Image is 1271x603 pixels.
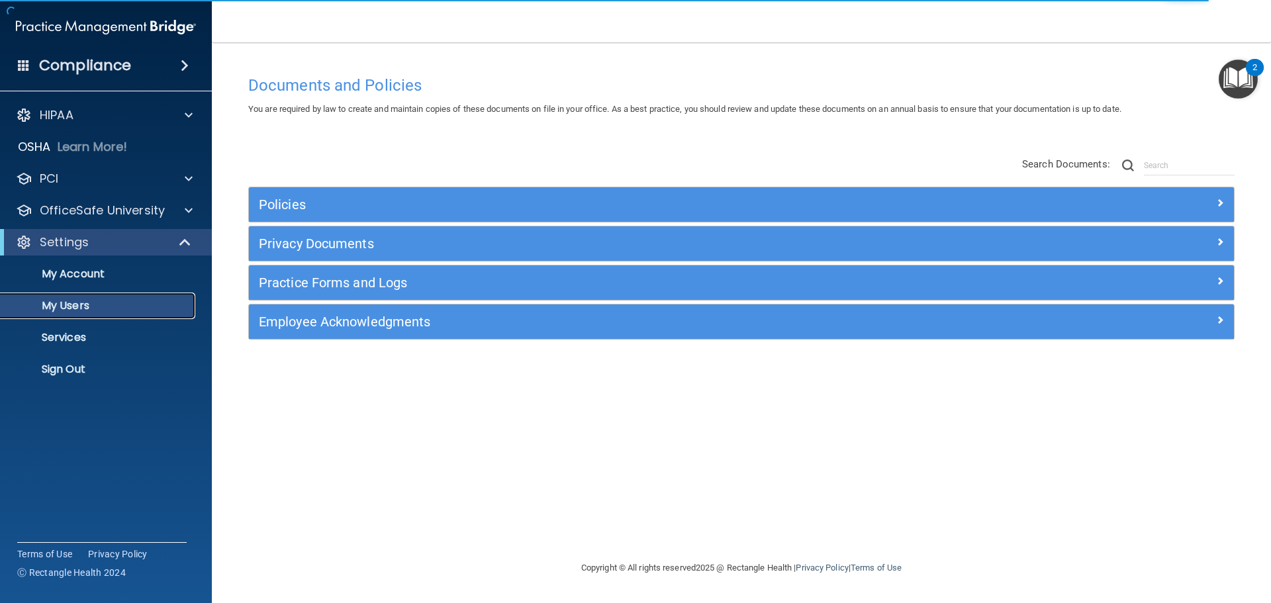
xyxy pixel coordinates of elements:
[1144,156,1235,175] input: Search
[796,563,848,573] a: Privacy Policy
[248,77,1235,94] h4: Documents and Policies
[259,233,1224,254] a: Privacy Documents
[259,275,978,290] h5: Practice Forms and Logs
[40,107,73,123] p: HIPAA
[248,104,1121,114] span: You are required by law to create and maintain copies of these documents on file in your office. ...
[9,331,189,344] p: Services
[40,234,89,250] p: Settings
[17,566,126,579] span: Ⓒ Rectangle Health 2024
[259,197,978,212] h5: Policies
[58,139,128,155] p: Learn More!
[39,56,131,75] h4: Compliance
[40,203,165,218] p: OfficeSafe University
[259,194,1224,215] a: Policies
[1022,158,1110,170] span: Search Documents:
[16,234,192,250] a: Settings
[259,272,1224,293] a: Practice Forms and Logs
[851,563,902,573] a: Terms of Use
[259,236,978,251] h5: Privacy Documents
[1252,68,1257,85] div: 2
[1219,60,1258,99] button: Open Resource Center, 2 new notifications
[16,107,193,123] a: HIPAA
[17,547,72,561] a: Terms of Use
[18,139,51,155] p: OSHA
[9,267,189,281] p: My Account
[16,171,193,187] a: PCI
[16,203,193,218] a: OfficeSafe University
[500,547,983,589] div: Copyright © All rights reserved 2025 @ Rectangle Health | |
[9,363,189,376] p: Sign Out
[9,299,189,312] p: My Users
[40,171,58,187] p: PCI
[259,314,978,329] h5: Employee Acknowledgments
[88,547,148,561] a: Privacy Policy
[16,14,196,40] img: PMB logo
[259,311,1224,332] a: Employee Acknowledgments
[1122,160,1134,171] img: ic-search.3b580494.png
